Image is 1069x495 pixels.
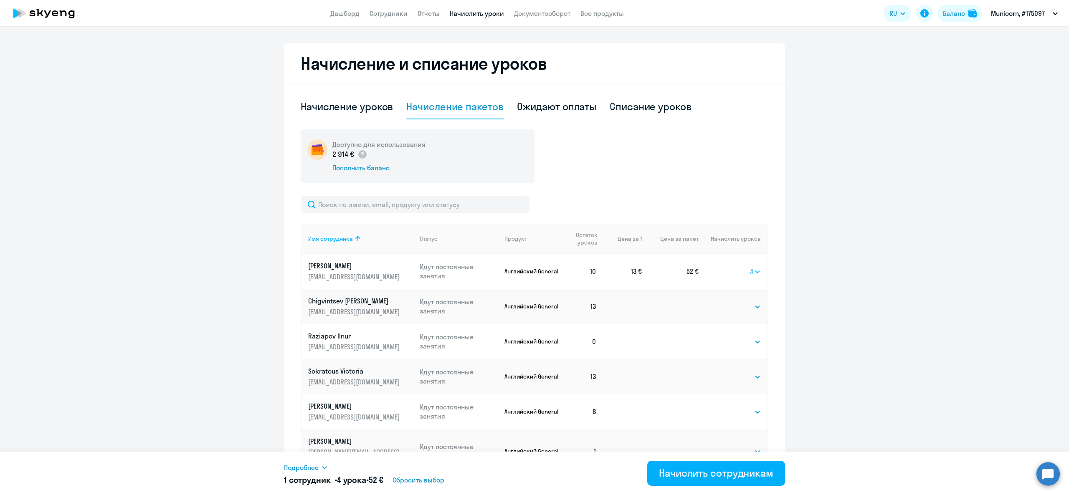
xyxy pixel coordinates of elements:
p: Английский General [504,447,561,455]
div: Начисление уроков [301,100,393,113]
a: Документооборот [514,9,570,18]
button: RU [884,5,911,22]
span: 4 урока [337,475,366,485]
div: Имя сотрудника [308,235,413,242]
p: Идут постоянные занятия [420,297,498,316]
p: 2 914 € [332,149,367,160]
div: Статус [420,235,438,242]
div: Статус [420,235,498,242]
div: Списание уроков [610,100,692,113]
input: Поиск по имени, email, продукту или статусу [301,196,529,213]
p: Municorn, #175097 [991,8,1045,18]
a: [PERSON_NAME][EMAIL_ADDRESS][DOMAIN_NAME] [308,261,413,281]
th: Цена за 1 [603,224,642,254]
td: 13 [561,289,603,324]
a: Сотрудники [370,9,408,18]
img: wallet-circle.png [307,140,327,160]
span: Сбросить выбор [393,475,444,485]
button: Municorn, #175097 [987,3,1062,23]
td: 13 [561,359,603,394]
img: balance [968,9,977,18]
td: 1 [561,429,603,473]
p: [PERSON_NAME] [308,402,402,411]
p: Идут постоянные занятия [420,262,498,280]
h2: Начисление и списание уроков [301,53,768,73]
td: 52 € [642,254,699,289]
div: Имя сотрудника [308,235,353,242]
button: Начислить сотрудникам [647,461,785,486]
span: RU [889,8,897,18]
a: [PERSON_NAME][PERSON_NAME][EMAIL_ADDRESS][DOMAIN_NAME] [308,437,413,466]
th: Начислить уроков [699,224,768,254]
p: [PERSON_NAME] [308,261,402,270]
h5: 1 сотрудник • • [284,474,383,486]
p: [EMAIL_ADDRESS][DOMAIN_NAME] [308,272,402,281]
a: Отчеты [418,9,440,18]
div: Продукт [504,235,527,242]
td: 8 [561,394,603,429]
button: Балансbalance [938,5,982,22]
p: [EMAIL_ADDRESS][DOMAIN_NAME] [308,377,402,386]
a: [PERSON_NAME][EMAIL_ADDRESS][DOMAIN_NAME] [308,402,413,422]
a: Дашборд [330,9,360,18]
div: Начисление пакетов [406,100,503,113]
p: [EMAIL_ADDRESS][DOMAIN_NAME] [308,307,402,316]
div: Остаток уроков [567,231,603,246]
p: Идут постоянные занятия [420,332,498,351]
p: [EMAIL_ADDRESS][DOMAIN_NAME] [308,342,402,351]
p: Идут постоянные занятия [420,442,498,460]
div: Ожидают оплаты [517,100,597,113]
span: 52 € [369,475,383,485]
td: 0 [561,324,603,359]
p: Английский General [504,338,561,345]
th: Цена за пакет [642,224,699,254]
td: 10 [561,254,603,289]
p: Английский General [504,408,561,415]
p: Идут постоянные занятия [420,367,498,386]
span: Подробнее [284,462,319,472]
p: Raziapov Ilnur [308,331,402,341]
span: Остаток уроков [567,231,597,246]
p: Английский General [504,373,561,380]
a: Chigvintsev [PERSON_NAME][EMAIL_ADDRESS][DOMAIN_NAME] [308,296,413,316]
a: Sokratous Victoria[EMAIL_ADDRESS][DOMAIN_NAME] [308,366,413,386]
td: 13 € [603,254,642,289]
p: Английский General [504,268,561,275]
p: Chigvintsev [PERSON_NAME] [308,296,402,306]
div: Пополнить баланс [332,163,426,172]
p: [EMAIL_ADDRESS][DOMAIN_NAME] [308,412,402,422]
a: Все продукты [580,9,624,18]
a: Начислить уроки [450,9,504,18]
a: Raziapov Ilnur[EMAIL_ADDRESS][DOMAIN_NAME] [308,331,413,351]
div: Баланс [943,8,965,18]
p: [PERSON_NAME][EMAIL_ADDRESS][DOMAIN_NAME] [308,447,402,466]
p: Идут постоянные занятия [420,402,498,421]
p: Английский General [504,303,561,310]
h5: Доступно для использования [332,140,426,149]
p: [PERSON_NAME] [308,437,402,446]
div: Начислить сотрудникам [659,466,773,480]
div: Продукт [504,235,561,242]
p: Sokratous Victoria [308,366,402,376]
